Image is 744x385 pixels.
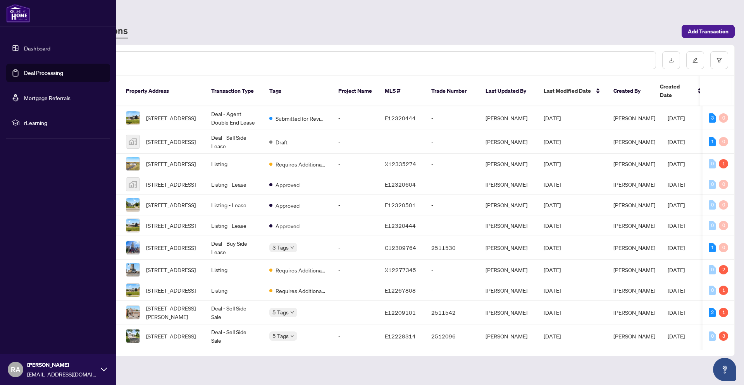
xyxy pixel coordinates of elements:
td: Listing [205,260,263,280]
a: Dashboard [24,45,50,52]
span: E12320604 [385,181,416,188]
th: MLS # [379,76,425,106]
span: [DATE] [544,266,561,273]
span: Approved [276,201,300,210]
td: [PERSON_NAME] [479,215,537,236]
span: [PERSON_NAME] [613,287,655,294]
span: [DATE] [668,266,685,273]
td: 2511542 [425,301,479,324]
td: - [332,106,379,130]
span: RA [11,364,21,375]
span: [PERSON_NAME] [613,201,655,208]
span: [STREET_ADDRESS] [146,332,196,340]
span: 3 Tags [272,243,289,252]
span: [DATE] [544,287,561,294]
td: Deal - Sell Side Sale [205,324,263,348]
th: Trade Number [425,76,479,106]
span: [PERSON_NAME] [613,114,655,121]
span: [DATE] [544,244,561,251]
span: 5 Tags [272,308,289,317]
span: [STREET_ADDRESS] [146,243,196,252]
span: [STREET_ADDRESS][PERSON_NAME] [146,304,199,321]
td: [PERSON_NAME] [479,174,537,195]
span: [DATE] [668,244,685,251]
div: 0 [719,200,728,210]
td: Deal - Buy Side Lease [205,236,263,260]
td: [PERSON_NAME] [479,236,537,260]
span: [STREET_ADDRESS] [146,160,196,168]
div: 0 [709,180,716,189]
span: filter [716,57,722,63]
span: down [290,310,294,314]
th: Last Updated By [479,76,537,106]
div: 0 [719,113,728,123]
img: thumbnail-img [126,135,139,148]
div: 1 [719,308,728,317]
span: Submitted for Review [276,114,326,123]
span: E12209101 [385,309,416,316]
span: download [668,57,674,63]
td: - [332,236,379,260]
td: - [425,260,479,280]
img: thumbnail-img [126,198,139,212]
td: [PERSON_NAME] [479,154,537,174]
span: [STREET_ADDRESS] [146,286,196,295]
span: [DATE] [544,160,561,167]
span: 5 Tags [272,331,289,340]
span: Requires Additional Docs [276,266,326,274]
span: X12335274 [385,160,416,167]
td: Deal - Sell Side Lease [205,130,263,154]
span: [DATE] [668,222,685,229]
div: 3 [709,113,716,123]
div: 2 [709,308,716,317]
div: 0 [719,137,728,146]
span: down [290,334,294,338]
th: Last Modified Date [537,76,607,106]
a: Mortgage Referrals [24,94,71,101]
div: 0 [709,200,716,210]
th: Project Name [332,76,379,106]
td: - [332,154,379,174]
span: E12320501 [385,201,416,208]
td: - [425,174,479,195]
span: [STREET_ADDRESS] [146,221,196,230]
span: [PERSON_NAME] [27,361,97,369]
td: - [332,215,379,236]
th: Created By [607,76,654,106]
td: - [332,174,379,195]
td: - [425,106,479,130]
div: 0 [719,243,728,252]
td: - [332,324,379,348]
span: [DATE] [668,160,685,167]
td: Listing - Lease [205,174,263,195]
div: 0 [709,221,716,230]
img: thumbnail-img [126,263,139,276]
img: thumbnail-img [126,111,139,125]
td: - [425,280,479,301]
span: [DATE] [668,333,685,340]
span: [PERSON_NAME] [613,181,655,188]
td: - [332,280,379,301]
td: Listing - Lease [205,195,263,215]
span: [DATE] [544,181,561,188]
td: Deal - Sell Side Sale [205,301,263,324]
span: [DATE] [544,309,561,316]
span: [DATE] [544,201,561,208]
span: [PERSON_NAME] [613,160,655,167]
div: 2 [719,265,728,274]
td: 2511530 [425,236,479,260]
span: X12277345 [385,266,416,273]
td: - [332,195,379,215]
span: [DATE] [668,114,685,121]
span: E12267808 [385,287,416,294]
td: Deal - Agent Double End Lease [205,106,263,130]
th: Transaction Type [205,76,263,106]
div: 0 [719,180,728,189]
td: - [332,130,379,154]
img: thumbnail-img [126,241,139,254]
td: - [425,215,479,236]
span: [DATE] [544,138,561,145]
span: Last Modified Date [544,87,591,95]
span: E12320444 [385,222,416,229]
td: [PERSON_NAME] [479,106,537,130]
